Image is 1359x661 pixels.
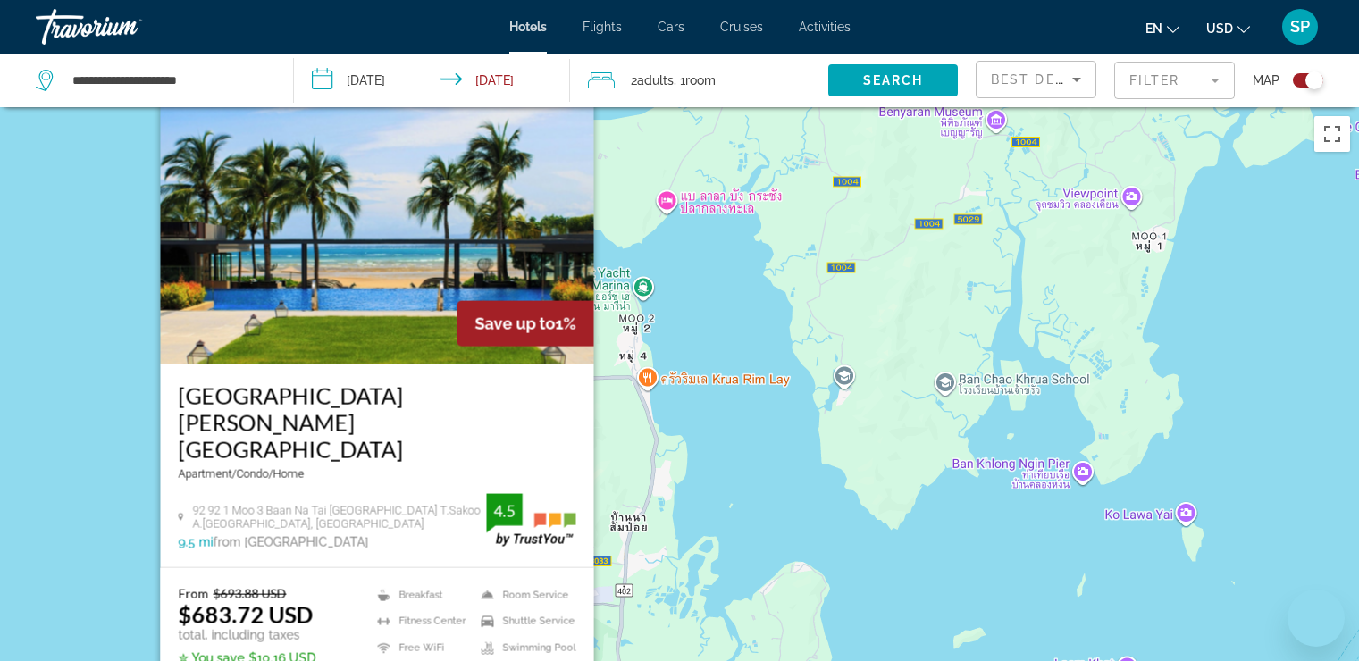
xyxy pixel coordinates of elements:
a: Cruises [720,20,763,34]
span: Adults [637,73,674,88]
span: From [178,586,208,601]
div: 4.5 [486,500,522,522]
div: 1% [457,301,593,347]
mat-select: Sort by [991,69,1081,90]
a: Cars [658,20,684,34]
span: Apartment/Condo/Home [178,467,304,481]
span: Room [685,73,716,88]
li: Free WiFi [368,639,472,657]
li: Room Service [472,586,575,604]
iframe: Кнопка запуска окна обмена сообщениями [1288,590,1345,647]
span: 2 [631,68,674,93]
p: total, including taxes [178,628,315,642]
ins: $683.72 USD [178,601,313,628]
a: Hotels [509,20,547,34]
a: Activities [799,20,851,34]
span: Save up to [474,314,555,333]
a: [GEOGRAPHIC_DATA] [PERSON_NAME][GEOGRAPHIC_DATA] [178,382,575,463]
img: Hotel image [160,79,593,364]
button: Search [828,64,958,96]
span: SP [1290,18,1310,36]
button: Check-in date: Sep 21, 2025 Check-out date: Sep 23, 2025 [294,54,570,107]
img: trustyou-badge.svg [486,494,575,547]
li: Swimming Pool [472,639,575,657]
button: User Menu [1277,8,1323,46]
li: Breakfast [368,586,472,604]
a: Flights [583,20,622,34]
a: Travorium [36,4,214,50]
span: en [1145,21,1162,36]
button: Change currency [1206,15,1250,41]
span: 92 92 1 Moo 3 Baan Na Tai [GEOGRAPHIC_DATA] T.Sakoo A.[GEOGRAPHIC_DATA], [GEOGRAPHIC_DATA] [192,504,486,531]
span: , 1 [674,68,716,93]
span: Best Deals [991,72,1084,87]
li: Shuttle Service [472,613,575,631]
li: Fitness Center [368,613,472,631]
span: Search [863,73,924,88]
div: null star Hotel [178,467,575,481]
span: 9.5 mi [178,535,213,549]
button: Change language [1145,15,1179,41]
button: Toggle map [1279,72,1323,88]
span: USD [1206,21,1233,36]
button: Включить полноэкранный режим [1314,116,1350,152]
button: Travelers: 2 adults, 0 children [570,54,828,107]
button: Filter [1114,61,1235,100]
span: from [GEOGRAPHIC_DATA] [213,535,368,549]
span: Map [1253,68,1279,93]
del: $693.88 USD [213,586,286,601]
